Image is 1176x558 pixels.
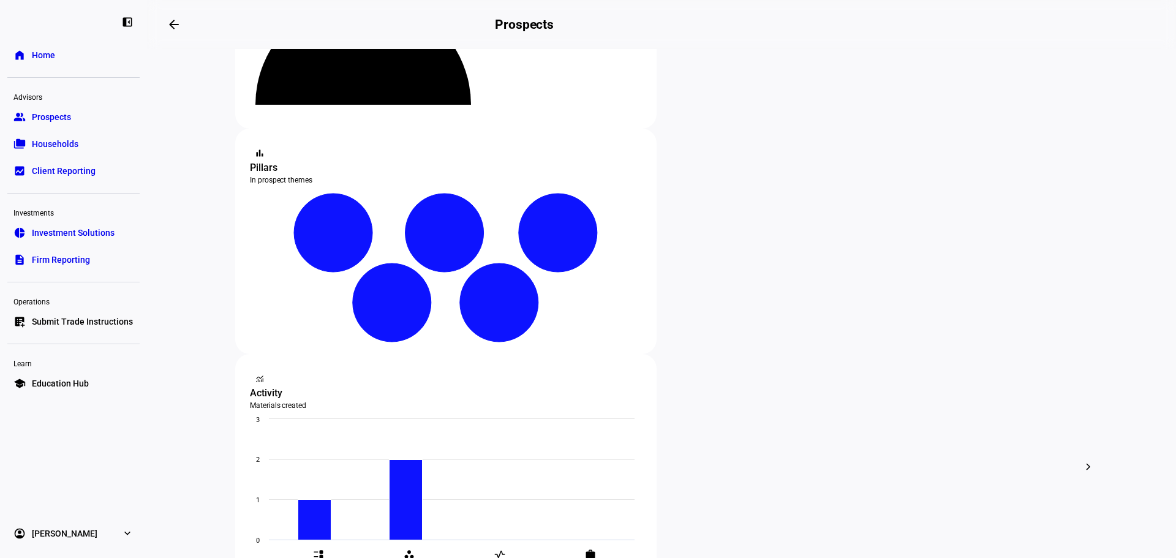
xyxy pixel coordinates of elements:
[121,527,134,540] eth-mat-symbol: expand_more
[7,221,140,245] a: pie_chartInvestment Solutions
[7,159,140,183] a: bid_landscapeClient Reporting
[7,292,140,309] div: Operations
[32,527,97,540] span: [PERSON_NAME]
[495,17,554,32] h2: Prospects
[7,105,140,129] a: groupProspects
[256,537,260,545] text: 0
[13,138,26,150] eth-mat-symbol: folder_copy
[254,147,266,159] mat-icon: bar_chart
[1081,459,1096,474] mat-icon: chevron_right
[250,175,642,185] div: In prospect themes
[7,43,140,67] a: homeHome
[256,496,260,504] text: 1
[7,132,140,156] a: folder_copyHouseholds
[13,49,26,61] eth-mat-symbol: home
[32,49,55,61] span: Home
[250,386,642,401] div: Activity
[256,456,260,464] text: 2
[32,111,71,123] span: Prospects
[256,416,260,424] text: 3
[254,372,266,385] mat-icon: monitoring
[32,138,78,150] span: Households
[13,165,26,177] eth-mat-symbol: bid_landscape
[121,16,134,28] eth-mat-symbol: left_panel_close
[32,377,89,390] span: Education Hub
[7,203,140,221] div: Investments
[32,254,90,266] span: Firm Reporting
[7,247,140,272] a: descriptionFirm Reporting
[32,315,133,328] span: Submit Trade Instructions
[13,377,26,390] eth-mat-symbol: school
[7,88,140,105] div: Advisors
[13,527,26,540] eth-mat-symbol: account_circle
[250,160,642,175] div: Pillars
[13,315,26,328] eth-mat-symbol: list_alt_add
[167,17,181,32] mat-icon: arrow_backwards
[13,227,26,239] eth-mat-symbol: pie_chart
[13,111,26,123] eth-mat-symbol: group
[13,254,26,266] eth-mat-symbol: description
[32,227,115,239] span: Investment Solutions
[250,401,642,410] div: Materials created
[32,165,96,177] span: Client Reporting
[7,354,140,371] div: Learn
